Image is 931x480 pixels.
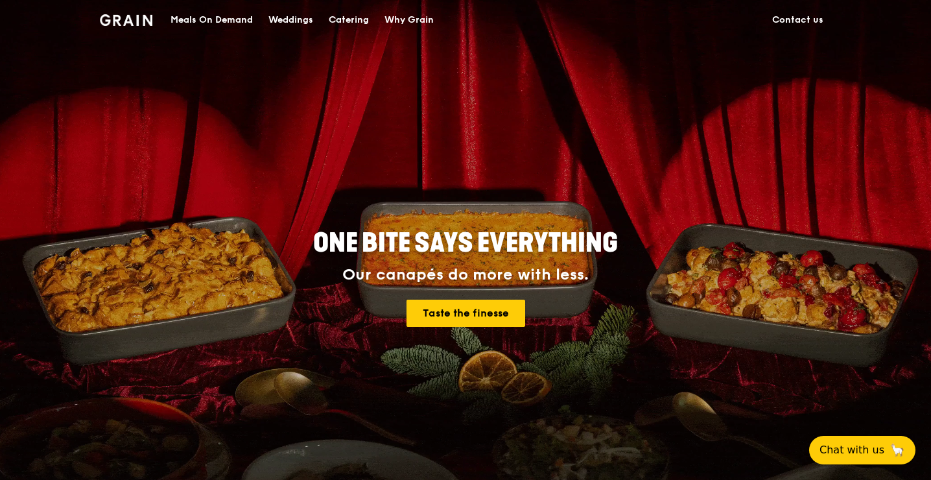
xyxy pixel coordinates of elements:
a: Taste the finesse [407,300,525,327]
a: Catering [321,1,377,40]
img: Grain [100,14,152,26]
span: 🦙 [890,442,905,458]
a: Contact us [764,1,831,40]
div: Why Grain [384,1,434,40]
span: Chat with us [819,442,884,458]
div: Our canapés do more with less. [232,266,699,284]
a: Weddings [261,1,321,40]
div: Meals On Demand [171,1,253,40]
div: Catering [329,1,369,40]
a: Why Grain [377,1,442,40]
span: ONE BITE SAYS EVERYTHING [313,228,618,259]
button: Chat with us🦙 [809,436,915,464]
div: Weddings [268,1,313,40]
